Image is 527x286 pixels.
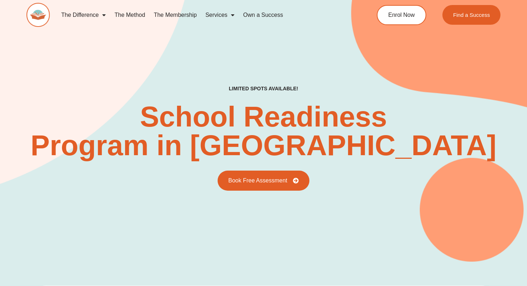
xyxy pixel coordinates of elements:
a: Enrol Now [377,5,426,25]
span: Enrol Now [388,12,415,18]
h2: School Readiness Program in [GEOGRAPHIC_DATA] [30,103,496,160]
a: Services [201,7,239,23]
a: Find a Success [442,5,501,25]
span: Book Free Assessment [228,178,288,183]
a: The Difference [57,7,110,23]
a: Book Free Assessment [218,171,310,191]
a: Own a Success [239,7,287,23]
a: The Membership [149,7,201,23]
h4: LIMITED SPOTS AVAILABLE! [229,86,298,92]
a: The Method [110,7,149,23]
nav: Menu [57,7,350,23]
span: Find a Success [453,12,490,18]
